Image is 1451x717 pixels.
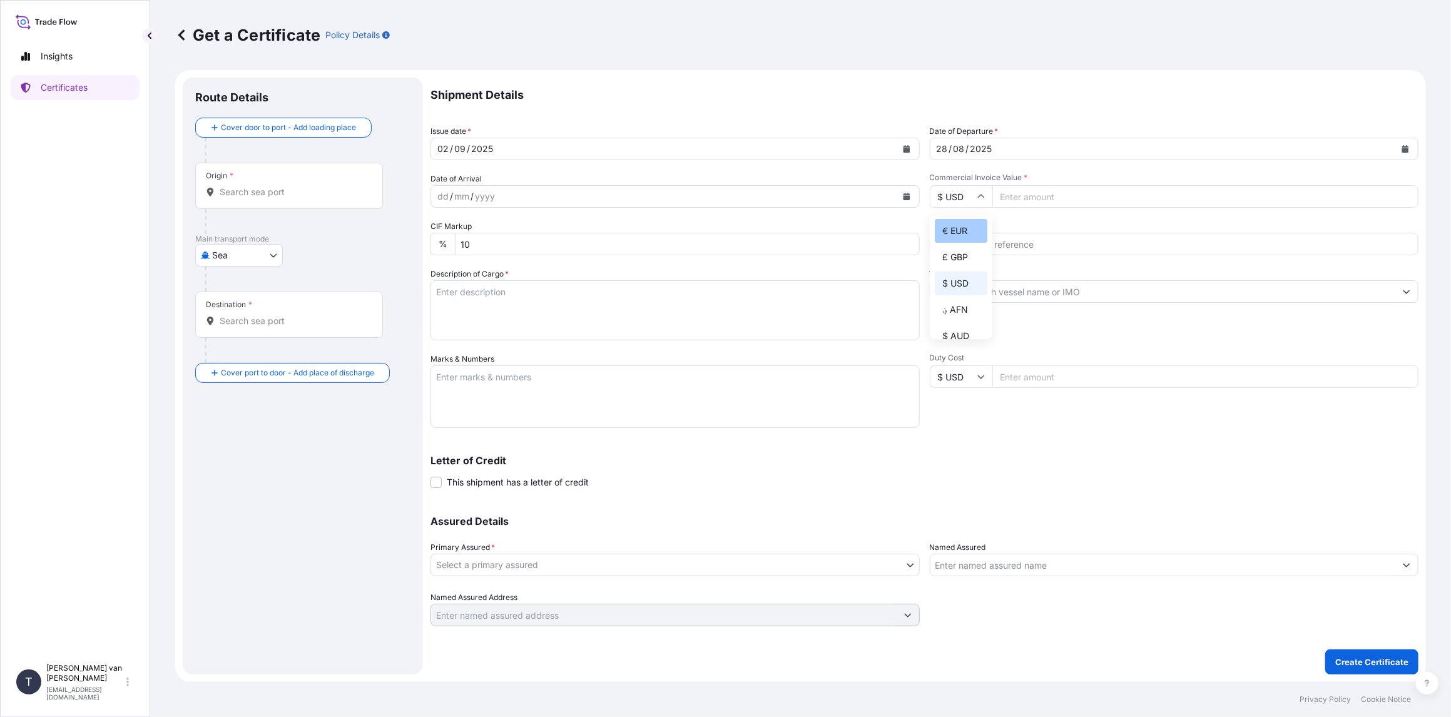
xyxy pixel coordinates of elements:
label: CIF Markup [430,220,472,233]
div: month, [952,141,966,156]
p: Certificates [41,81,88,94]
input: Assured Name [930,554,1396,576]
button: Select transport [195,244,283,267]
div: € EUR [935,219,987,243]
p: Policy Details [325,29,380,41]
div: / [450,189,453,204]
button: Create Certificate [1325,649,1418,674]
p: Shipment Details [430,78,1418,113]
p: [PERSON_NAME] van [PERSON_NAME] [46,663,124,683]
button: Cover door to port - Add loading place [195,118,372,138]
div: year, [474,189,496,204]
input: Destination [220,315,367,327]
span: Primary Assured [430,541,495,554]
div: £ GBP [935,245,987,269]
span: Date of Departure [930,125,999,138]
div: year, [969,141,994,156]
span: Commercial Invoice Value [930,173,1419,183]
div: $ AUD [935,324,987,348]
div: day, [436,141,450,156]
div: / [467,141,470,156]
div: / [450,141,453,156]
span: This shipment has a letter of credit [447,476,589,489]
button: Show suggestions [1395,554,1418,576]
div: Destination [206,300,252,310]
div: day, [935,141,949,156]
span: Date of Arrival [430,173,482,185]
div: month, [453,141,467,156]
div: day, [436,189,450,204]
input: Enter amount [992,185,1419,208]
div: / [949,141,952,156]
a: Cookie Notice [1361,694,1411,704]
p: Route Details [195,90,268,105]
label: Named Assured Address [430,591,517,604]
button: Cover port to door - Add place of discharge [195,363,390,383]
p: Letter of Credit [430,455,1418,465]
input: Enter booking reference [930,233,1419,255]
span: Select a primary assured [436,559,538,571]
label: Named Assured [930,541,986,554]
input: Named Assured Address [431,604,897,626]
a: Privacy Policy [1300,694,1351,704]
span: Cover door to port - Add loading place [221,121,356,134]
span: Cover port to door - Add place of discharge [221,367,374,379]
span: Sea [212,249,228,262]
button: Show suggestions [1395,280,1418,303]
label: Description of Cargo [430,268,509,280]
span: Duty Cost [930,353,1419,363]
div: month, [453,189,471,204]
button: Select a primary assured [430,554,920,576]
div: ؋ AFN [935,298,987,322]
p: [EMAIL_ADDRESS][DOMAIN_NAME] [46,686,124,701]
label: Marks & Numbers [430,353,494,365]
p: Assured Details [430,516,1418,526]
a: Insights [11,44,140,69]
button: Calendar [1395,139,1415,159]
span: Issue date [430,125,471,138]
p: Main transport mode [195,234,410,244]
p: Create Certificate [1335,656,1408,668]
input: Type to search vessel name or IMO [930,280,1396,303]
p: Get a Certificate [175,25,320,45]
p: Insights [41,50,73,63]
div: year, [470,141,494,156]
span: T [25,676,33,688]
div: / [966,141,969,156]
input: Enter amount [992,365,1419,388]
input: Origin [220,186,367,198]
button: Show suggestions [897,604,919,626]
div: / [471,189,474,204]
a: Certificates [11,75,140,100]
div: Origin [206,171,233,181]
div: $ USD [935,272,987,295]
button: Calendar [897,186,917,206]
input: Enter percentage between 0 and 10% [455,233,920,255]
div: % [430,233,455,255]
button: Calendar [897,139,917,159]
